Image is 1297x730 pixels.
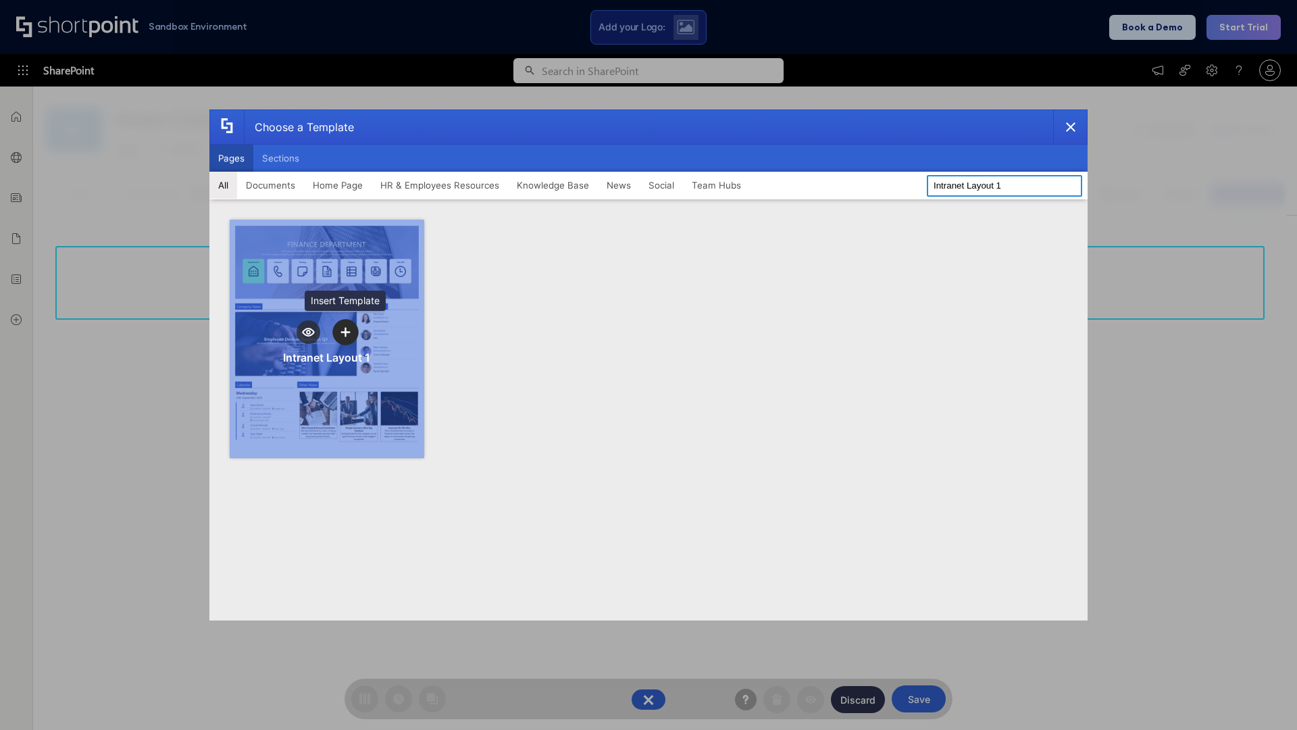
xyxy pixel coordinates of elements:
[1229,665,1297,730] iframe: Chat Widget
[304,172,372,199] button: Home Page
[927,175,1082,197] input: Search
[598,172,640,199] button: News
[209,109,1088,620] div: template selector
[209,172,237,199] button: All
[640,172,683,199] button: Social
[683,172,750,199] button: Team Hubs
[253,145,308,172] button: Sections
[209,145,253,172] button: Pages
[237,172,304,199] button: Documents
[508,172,598,199] button: Knowledge Base
[283,351,370,364] div: Intranet Layout 1
[244,110,354,144] div: Choose a Template
[372,172,508,199] button: HR & Employees Resources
